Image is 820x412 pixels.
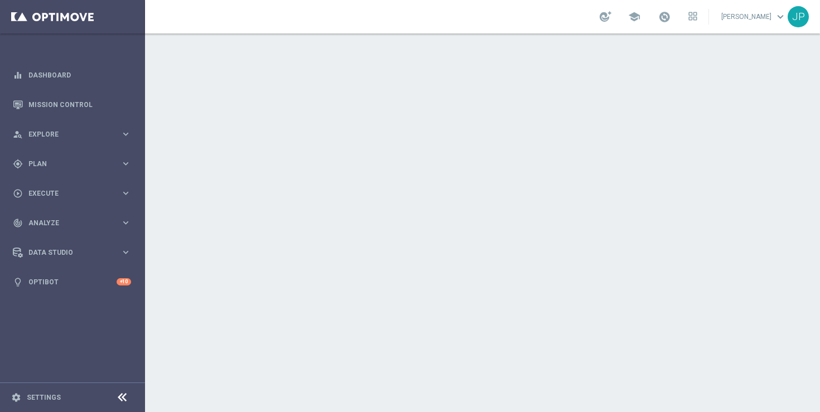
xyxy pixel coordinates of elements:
i: track_changes [13,218,23,228]
div: Explore [13,129,120,139]
i: person_search [13,129,23,139]
i: keyboard_arrow_right [120,247,131,258]
button: equalizer Dashboard [12,71,132,80]
span: Explore [28,131,120,138]
i: keyboard_arrow_right [120,158,131,169]
span: school [628,11,640,23]
button: play_circle_outline Execute keyboard_arrow_right [12,189,132,198]
div: Data Studio [13,248,120,258]
div: Mission Control [13,90,131,119]
button: Mission Control [12,100,132,109]
div: Analyze [13,218,120,228]
a: Settings [27,394,61,401]
i: settings [11,392,21,403]
i: keyboard_arrow_right [120,217,131,228]
div: Dashboard [13,60,131,90]
a: Optibot [28,267,117,297]
i: gps_fixed [13,159,23,169]
div: Plan [13,159,120,169]
div: Execute [13,188,120,198]
button: gps_fixed Plan keyboard_arrow_right [12,159,132,168]
i: equalizer [13,70,23,80]
i: keyboard_arrow_right [120,129,131,139]
span: keyboard_arrow_down [774,11,787,23]
button: track_changes Analyze keyboard_arrow_right [12,219,132,227]
span: Analyze [28,220,120,226]
a: Mission Control [28,90,131,119]
a: Dashboard [28,60,131,90]
i: keyboard_arrow_right [120,188,131,198]
i: play_circle_outline [13,188,23,198]
span: Plan [28,161,120,167]
a: [PERSON_NAME]keyboard_arrow_down [720,8,788,25]
div: +10 [117,278,131,285]
div: Optibot [13,267,131,297]
button: Data Studio keyboard_arrow_right [12,248,132,257]
span: Data Studio [28,249,120,256]
button: person_search Explore keyboard_arrow_right [12,130,132,139]
i: lightbulb [13,277,23,287]
button: lightbulb Optibot +10 [12,278,132,287]
span: Execute [28,190,120,197]
div: JP [788,6,809,27]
